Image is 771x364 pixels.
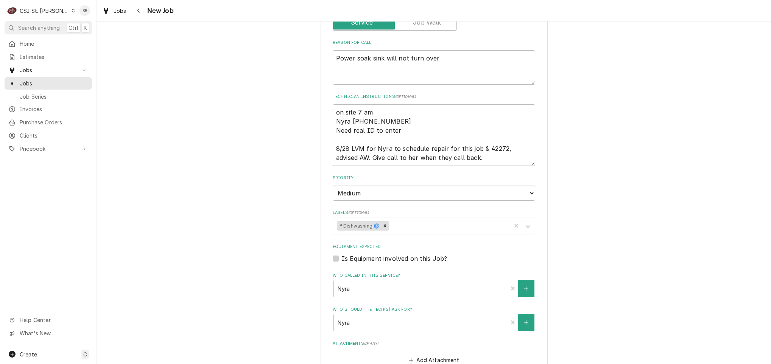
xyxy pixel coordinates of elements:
[20,66,77,74] span: Jobs
[5,314,92,326] a: Go to Help Center
[145,6,174,16] span: New Job
[83,350,87,358] span: C
[518,280,534,297] button: Create New Contact
[337,221,381,231] div: ² Dishwashing 🌀
[5,51,92,63] a: Estimates
[333,341,535,347] label: Attachments
[5,327,92,339] a: Go to What's New
[69,24,78,32] span: Ctrl
[333,210,535,216] label: Labels
[333,273,535,297] div: Who called in this service?
[5,129,92,142] a: Clients
[5,143,92,155] a: Go to Pricebook
[5,90,92,103] a: Job Series
[18,24,60,32] span: Search anything
[84,24,87,32] span: K
[333,210,535,234] div: Labels
[333,94,535,166] div: Technician Instructions
[342,254,447,263] label: Is Equipment involved on this Job?
[20,316,87,324] span: Help Center
[7,5,17,16] div: CSI St. Louis's Avatar
[333,175,535,200] div: Priority
[5,21,92,34] button: Search anythingCtrlK
[5,64,92,76] a: Go to Jobs
[79,5,90,16] div: Shayla Bell's Avatar
[20,351,37,358] span: Create
[5,103,92,115] a: Invoices
[333,175,535,181] label: Priority
[333,273,535,279] label: Who called in this service?
[20,7,69,15] div: CSI St. [PERSON_NAME]
[20,93,88,101] span: Job Series
[20,145,77,153] span: Pricebook
[364,341,378,345] span: ( if any )
[518,314,534,331] button: Create New Contact
[395,94,416,99] span: ( optional )
[333,244,535,250] label: Equipment Expected
[333,40,535,46] label: Reason For Call
[333,307,535,313] label: Who should the tech(s) ask for?
[333,244,535,263] div: Equipment Expected
[381,221,389,231] div: Remove ² Dishwashing 🌀
[99,5,129,17] a: Jobs
[348,211,369,215] span: ( optional )
[20,105,88,113] span: Invoices
[5,37,92,50] a: Home
[5,116,92,129] a: Purchase Orders
[79,5,90,16] div: SB
[114,7,126,15] span: Jobs
[5,77,92,90] a: Jobs
[20,132,88,139] span: Clients
[20,53,88,61] span: Estimates
[333,50,535,85] textarea: Power soak sink will not turn over
[20,329,87,337] span: What's New
[20,118,88,126] span: Purchase Orders
[7,5,17,16] div: C
[333,104,535,166] textarea: on site 7 am Nyra [PHONE_NUMBER] Need real ID to enter 8/28 LVM for Nyra to schedule repair for t...
[20,40,88,48] span: Home
[20,79,88,87] span: Jobs
[524,286,528,291] svg: Create New Contact
[333,40,535,84] div: Reason For Call
[524,320,528,325] svg: Create New Contact
[333,94,535,100] label: Technician Instructions
[333,307,535,331] div: Who should the tech(s) ask for?
[133,5,145,17] button: Navigate back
